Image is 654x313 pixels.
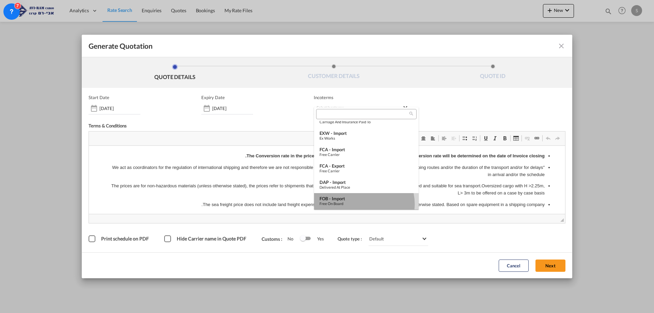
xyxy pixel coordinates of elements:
[320,196,413,201] div: FOB - import
[20,37,456,51] p: The prices are for non-hazardous materials (unless otherwise stated), the prices refer to shipmen...
[320,179,413,185] div: DAP - import
[20,67,456,74] p: The sea transport prices are subject to the prices of the shipping companies and may change accor...
[320,130,413,136] div: EXW - import
[320,136,413,140] div: Ex Works
[320,201,413,206] div: Free on Board
[320,185,413,189] div: Delivered at Place
[320,120,413,124] div: Carriage and Insurance Paid to
[320,147,413,152] div: FCA - import
[156,7,456,13] strong: The Conversion rate in the price quote is for the date of the quote only. Final conversion rate w...
[320,152,413,157] div: Free Carrier
[409,111,414,116] md-icon: icon-magnify
[20,56,456,63] p: The sea freight price does not include land freight expenses abroad and/or other expenses abroad,...
[320,169,413,173] div: Free Carrier
[20,18,456,33] p: "We act as coordinators for the regulation of international shipping and therefore we are not res...
[320,163,413,169] div: FCA - export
